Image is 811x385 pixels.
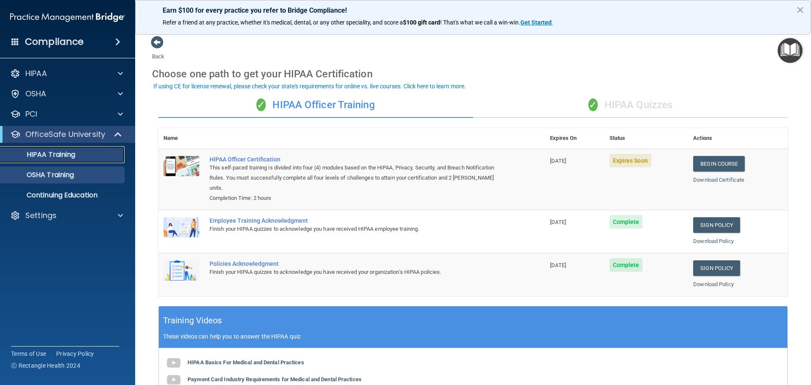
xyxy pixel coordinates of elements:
a: Download Policy [693,238,734,244]
button: If using CE for license renewal, please check your state's requirements for online vs. live cours... [152,82,467,90]
a: Sign Policy [693,217,740,233]
span: [DATE] [550,158,566,164]
div: If using CE for license renewal, please check your state's requirements for online vs. live cours... [153,83,466,89]
p: OSHA Training [5,171,74,179]
th: Name [158,128,204,149]
a: OSHA [10,89,123,99]
span: [DATE] [550,219,566,225]
span: Complete [610,215,643,229]
span: Refer a friend at any practice, whether it's medical, dental, or any other speciality, and score a [163,19,403,26]
span: ✓ [256,98,266,111]
div: Choose one path to get your HIPAA Certification [152,62,794,86]
p: OSHA [25,89,46,99]
span: [DATE] [550,262,566,268]
p: These videos can help you to answer the HIPAA quiz [163,333,783,340]
a: Settings [10,210,123,221]
a: Begin Course [693,156,745,172]
div: Finish your HIPAA quizzes to acknowledge you have received your organization’s HIPAA policies. [210,267,503,277]
a: PCI [10,109,123,119]
p: HIPAA [25,68,47,79]
b: Payment Card Industry Requirements for Medical and Dental Practices [188,376,362,382]
p: HIPAA Training [5,150,75,159]
a: Sign Policy [693,260,740,276]
div: HIPAA Officer Training [158,93,473,118]
p: OfficeSafe University [25,129,105,139]
div: Completion Time: 2 hours [210,193,503,203]
a: HIPAA [10,68,123,79]
div: Finish your HIPAA quizzes to acknowledge you have received HIPAA employee training. [210,224,503,234]
a: OfficeSafe University [10,129,122,139]
p: Earn $100 for every practice you refer to Bridge Compliance! [163,6,784,14]
span: ! That's what we call a win-win. [440,19,520,26]
span: Expires Soon [610,154,651,167]
a: Privacy Policy [56,350,94,358]
b: HIPAA Basics For Medical and Dental Practices [188,359,304,366]
button: Close [796,3,804,16]
div: This self-paced training is divided into four (4) modules based on the HIPAA, Privacy, Security, ... [210,163,503,193]
div: Policies Acknowledgment [210,260,503,267]
button: Open Resource Center [778,38,803,63]
span: ✓ [588,98,598,111]
th: Status [604,128,689,149]
img: gray_youtube_icon.38fcd6cc.png [165,355,182,371]
a: Download Certificate [693,177,744,183]
img: PMB logo [10,9,125,26]
div: HIPAA Quizzes [473,93,788,118]
a: Get Started [520,19,553,26]
span: Ⓒ Rectangle Health 2024 [11,361,80,370]
a: Back [152,43,164,60]
span: Complete [610,258,643,272]
a: HIPAA Officer Certification [210,156,503,163]
p: Continuing Education [5,191,121,199]
div: Employee Training Acknowledgment [210,217,503,224]
th: Actions [688,128,788,149]
th: Expires On [545,128,604,149]
a: Terms of Use [11,350,46,358]
h4: Compliance [25,36,84,48]
p: PCI [25,109,37,119]
strong: Get Started [520,19,552,26]
strong: $100 gift card [403,19,440,26]
h5: Training Videos [163,313,222,328]
p: Settings [25,210,57,221]
a: Download Policy [693,281,734,287]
